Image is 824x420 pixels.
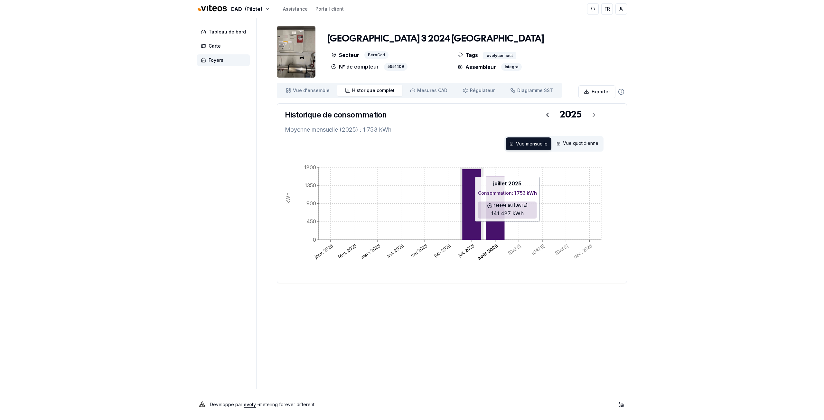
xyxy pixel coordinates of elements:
tspan: 1800 [304,164,316,171]
span: Foyers [209,57,223,63]
span: Vue d'ensemble [293,87,330,94]
tspan: 900 [306,200,316,207]
a: Diagramme SST [502,85,561,96]
a: Mesures CAD [402,85,455,96]
a: Assistance [283,6,308,12]
text: août 2025 [476,243,499,261]
img: unit Image [277,26,315,78]
button: Exporter [578,85,615,98]
div: evolyconnect [483,52,516,59]
span: CAD [230,5,242,13]
text: juil. 2025 [457,243,475,258]
a: Régulateur [455,85,502,96]
div: Vue quotidienne [553,137,602,150]
span: Mesures CAD [417,87,447,94]
span: Historique complet [352,87,395,94]
a: Vue d'ensemble [278,85,337,96]
div: BéroCad [364,51,389,59]
span: Diagramme SST [517,87,553,94]
div: 2025 [560,109,582,121]
tspan: 450 [306,218,316,225]
div: 5951409 [384,63,407,71]
button: CAD(Pilote) [197,2,270,16]
h3: Historique de consommation [285,110,387,120]
img: Viteos - CAD Logo [197,1,228,16]
span: Carte [209,43,221,49]
a: evoly [244,402,256,407]
span: Tableau de bord [209,29,246,35]
tspan: 0 [313,237,316,243]
span: FR [604,6,610,12]
tspan: kWh [285,192,291,204]
a: Foyers [197,54,252,66]
p: Tags [458,51,478,59]
span: (Pilote) [245,5,262,13]
span: Régulateur [470,87,495,94]
a: Carte [197,40,252,52]
div: Vue mensuelle [506,137,551,150]
div: Integra [501,63,522,71]
p: Assembleur [458,63,496,71]
a: Tableau de bord [197,26,252,38]
p: Développé par - metering forever different . [210,400,315,409]
p: Moyenne mensuelle (2025) : 1 753 kWh [285,125,619,134]
button: FR [601,3,613,15]
p: N° de compteur [331,63,379,71]
a: Historique complet [337,85,402,96]
a: Portail client [315,6,344,12]
tspan: 1350 [305,182,316,189]
p: Secteur [331,51,359,59]
h1: [GEOGRAPHIC_DATA] 3 2024 [GEOGRAPHIC_DATA] [327,33,544,45]
img: Evoly Logo [197,399,207,410]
